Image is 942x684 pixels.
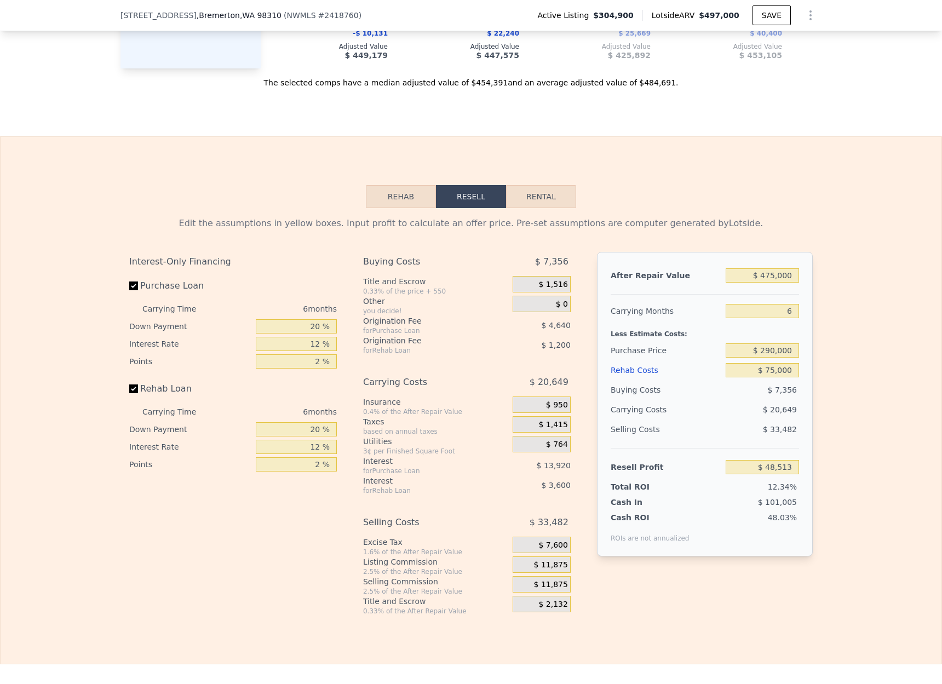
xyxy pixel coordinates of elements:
[129,379,251,399] label: Rehab Loan
[129,353,251,370] div: Points
[405,42,519,51] div: Adjusted Value
[274,42,388,51] div: Adjusted Value
[363,407,508,416] div: 0.4% of the After Repair Value
[506,185,576,208] button: Rental
[535,252,568,272] span: $ 7,356
[534,560,568,570] span: $ 11,875
[611,523,690,543] div: ROIs are not annualized
[363,607,508,616] div: 0.33% of the After Repair Value
[768,386,797,394] span: $ 7,356
[363,416,508,427] div: Taxes
[129,217,813,230] div: Edit the assumptions in yellow boxes. Input profit to calculate an offer price. Pre-set assumptio...
[363,296,508,307] div: Other
[318,11,359,20] span: # 2418760
[538,600,567,610] span: $ 2,132
[120,10,197,21] span: [STREET_ADDRESS]
[363,486,485,495] div: for Rehab Loan
[129,318,251,335] div: Down Payment
[353,30,388,37] span: -$ 10,131
[363,467,485,475] div: for Purchase Loan
[768,482,797,491] span: 12.34%
[753,5,791,25] button: SAVE
[345,51,388,60] span: $ 449,179
[363,372,485,392] div: Carrying Costs
[366,185,436,208] button: Rehab
[593,10,634,21] span: $304,900
[538,541,567,550] span: $ 7,600
[129,384,138,393] input: Rehab Loan
[611,360,721,380] div: Rehab Costs
[218,300,337,318] div: 6 months
[546,400,568,410] span: $ 950
[538,280,567,290] span: $ 1,516
[436,185,506,208] button: Resell
[750,30,782,37] span: $ 40,400
[129,438,251,456] div: Interest Rate
[363,326,485,335] div: for Purchase Loan
[611,301,721,321] div: Carrying Months
[363,315,485,326] div: Origination Fee
[129,281,138,290] input: Purchase Loan
[363,556,508,567] div: Listing Commission
[129,276,251,296] label: Purchase Loan
[363,346,485,355] div: for Rehab Loan
[363,537,508,548] div: Excise Tax
[284,10,361,21] div: ( )
[758,498,797,507] span: $ 101,005
[129,335,251,353] div: Interest Rate
[363,276,508,287] div: Title and Escrow
[129,421,251,438] div: Down Payment
[363,513,485,532] div: Selling Costs
[537,42,651,51] div: Adjusted Value
[363,456,485,467] div: Interest
[363,427,508,436] div: based on annual taxes
[668,42,782,51] div: Adjusted Value
[218,403,337,421] div: 6 months
[363,287,508,296] div: 0.33% of the price + 550
[530,513,568,532] span: $ 33,482
[611,457,721,477] div: Resell Profit
[541,341,570,349] span: $ 1,200
[537,461,571,470] span: $ 13,920
[363,567,508,576] div: 2.5% of the After Repair Value
[763,405,797,414] span: $ 20,649
[534,580,568,590] span: $ 11,875
[487,30,519,37] span: $ 22,240
[611,380,721,400] div: Buying Costs
[240,11,282,20] span: , WA 98310
[611,419,721,439] div: Selling Costs
[363,396,508,407] div: Insurance
[739,51,782,60] span: $ 453,105
[363,447,508,456] div: 3¢ per Finished Square Foot
[541,321,570,330] span: $ 4,640
[608,51,651,60] span: $ 425,892
[363,436,508,447] div: Utilities
[611,512,690,523] div: Cash ROI
[611,481,679,492] div: Total ROI
[363,596,508,607] div: Title and Escrow
[611,497,679,508] div: Cash In
[537,10,593,21] span: Active Listing
[763,425,797,434] span: $ 33,482
[197,10,282,21] span: , Bremerton
[611,266,721,285] div: After Repair Value
[652,10,699,21] span: Lotside ARV
[363,475,485,486] div: Interest
[363,587,508,596] div: 2.5% of the After Repair Value
[611,341,721,360] div: Purchase Price
[699,11,739,20] span: $497,000
[768,513,797,522] span: 48.03%
[363,548,508,556] div: 1.6% of the After Repair Value
[538,420,567,430] span: $ 1,415
[556,300,568,309] span: $ 0
[541,481,570,490] span: $ 3,600
[142,300,214,318] div: Carrying Time
[363,576,508,587] div: Selling Commission
[120,68,822,88] div: The selected comps have a median adjusted value of $454,391 and an average adjusted value of $484...
[363,252,485,272] div: Buying Costs
[530,372,568,392] span: $ 20,649
[363,335,485,346] div: Origination Fee
[142,403,214,421] div: Carrying Time
[476,51,519,60] span: $ 447,575
[618,30,651,37] span: $ 25,669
